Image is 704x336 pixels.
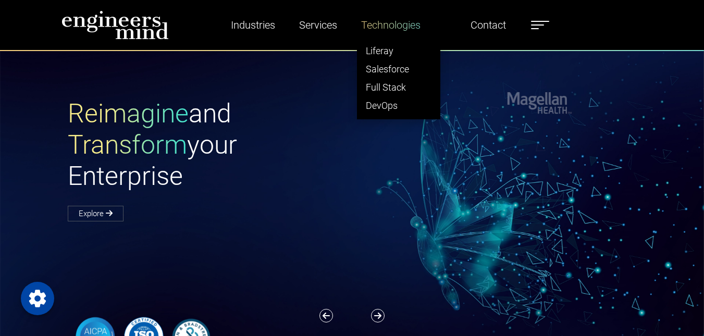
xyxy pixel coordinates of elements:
[227,13,279,37] a: Industries
[357,78,440,96] a: Full Stack
[357,37,440,119] ul: Industries
[68,98,352,192] h1: and your Enterprise
[68,98,189,129] span: Reimagine
[61,10,169,40] img: logo
[357,96,440,115] a: DevOps
[466,13,510,37] a: Contact
[295,13,341,37] a: Services
[68,206,123,221] a: Explore
[68,130,187,160] span: Transform
[357,42,440,60] a: Liferay
[357,13,425,37] a: Technologies
[357,60,440,78] a: Salesforce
